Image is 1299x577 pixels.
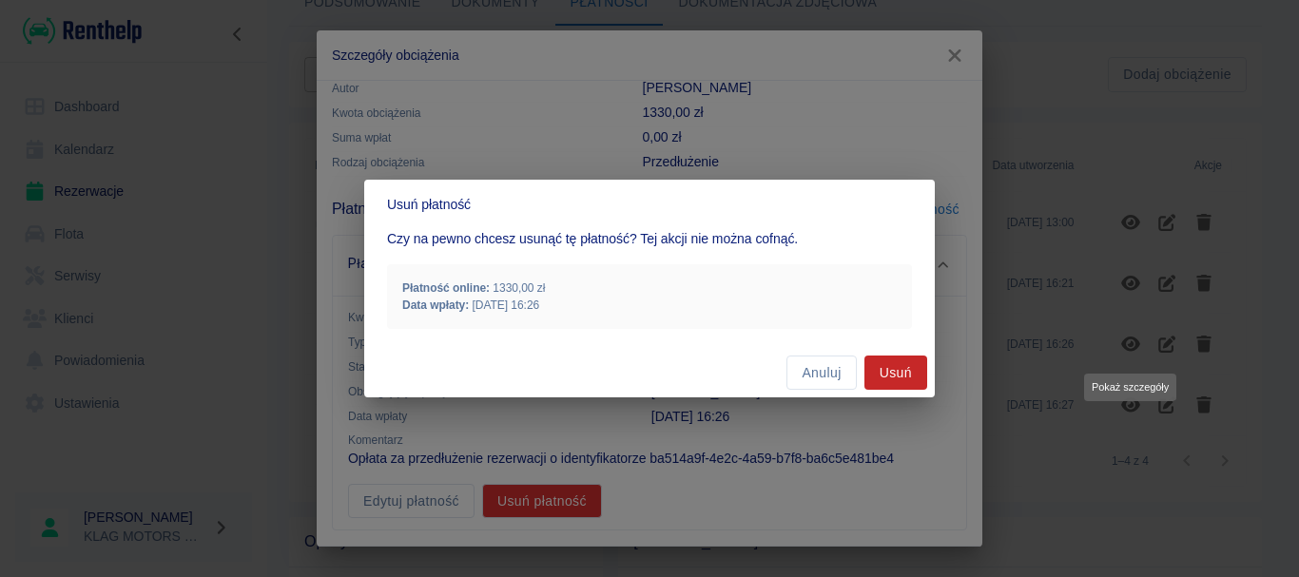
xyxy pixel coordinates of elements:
button: Anuluj [786,356,856,391]
button: Usuń [864,356,927,391]
p: 1330,00 zł [402,279,897,297]
div: Pokaż szczegóły [1084,374,1176,401]
strong: Płatność online : [402,281,490,295]
h2: Usuń płatność [364,180,935,229]
p: Czy na pewno chcesz usunąć tę płatność? Tej akcji nie można cofnąć. [387,229,912,249]
strong: Data wpłaty : [402,298,469,312]
p: [DATE] 16:26 [402,297,897,314]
